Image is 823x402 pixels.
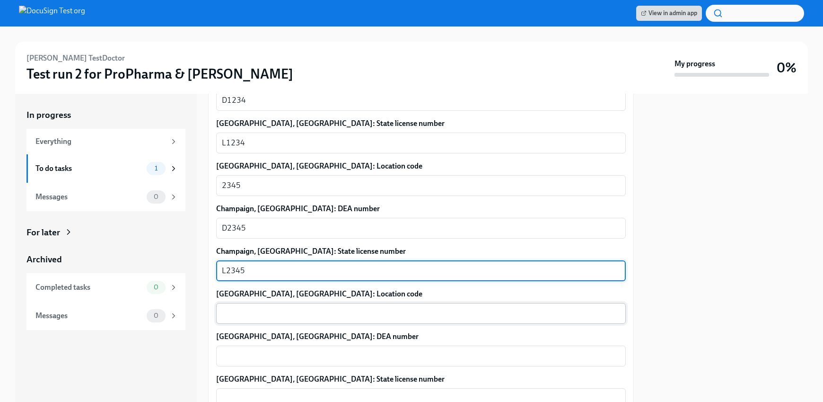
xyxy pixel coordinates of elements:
label: [GEOGRAPHIC_DATA], [GEOGRAPHIC_DATA]: Location code [216,161,626,171]
a: Messages0 [26,183,185,211]
strong: My progress [674,59,715,69]
textarea: 2345 [222,180,620,191]
textarea: D1234 [222,95,620,106]
h6: [PERSON_NAME] TestDoctor [26,53,125,63]
label: [GEOGRAPHIC_DATA], [GEOGRAPHIC_DATA]: State license number [216,118,626,129]
a: In progress [26,109,185,121]
div: Messages [35,192,143,202]
span: 0 [148,284,164,291]
textarea: L2345 [222,265,620,277]
textarea: D2345 [222,223,620,234]
span: 1 [149,165,163,172]
div: Everything [35,136,166,147]
a: Everything [26,129,185,154]
a: Messages0 [26,302,185,330]
h3: Test run 2 for ProPharma & [PERSON_NAME] [26,65,293,82]
a: View in admin app [636,6,702,21]
a: Completed tasks0 [26,273,185,302]
a: To do tasks1 [26,154,185,183]
span: 0 [148,312,164,319]
div: Completed tasks [35,282,143,293]
textarea: L1234 [222,137,620,149]
label: [GEOGRAPHIC_DATA], [GEOGRAPHIC_DATA]: DEA number [216,331,626,342]
a: Archived [26,253,185,266]
h3: 0% [777,59,797,76]
span: 0 [148,193,164,200]
img: DocuSign Test org [19,6,85,21]
div: To do tasks [35,163,143,174]
label: [GEOGRAPHIC_DATA], [GEOGRAPHIC_DATA]: State license number [216,374,626,384]
div: For later [26,226,60,239]
span: View in admin app [641,9,697,18]
a: For later [26,226,185,239]
label: Champaign, [GEOGRAPHIC_DATA]: State license number [216,246,626,257]
label: [GEOGRAPHIC_DATA], [GEOGRAPHIC_DATA]: Location code [216,289,626,299]
label: Champaign, [GEOGRAPHIC_DATA]: DEA number [216,204,626,214]
div: Messages [35,311,143,321]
